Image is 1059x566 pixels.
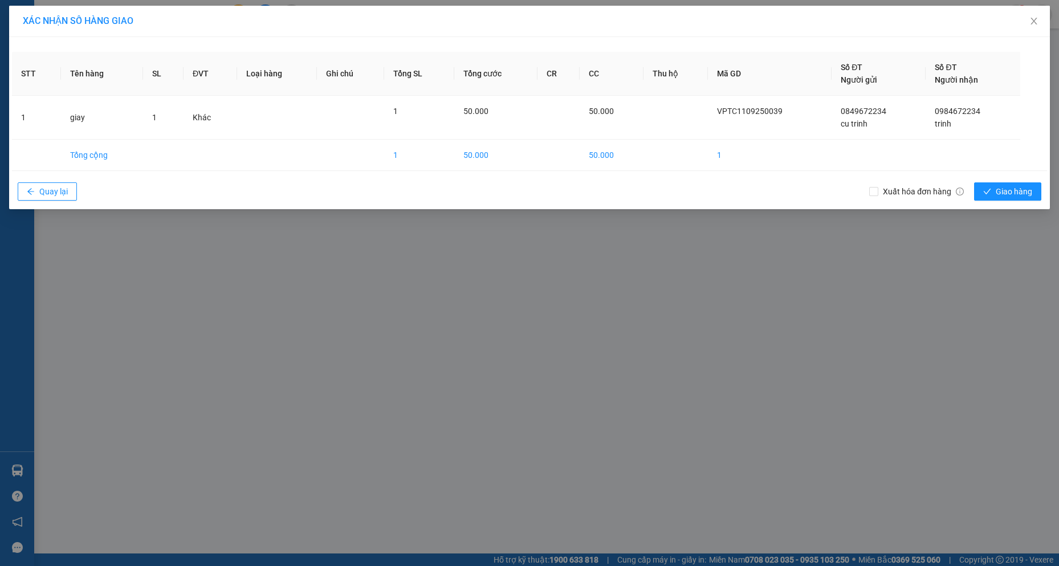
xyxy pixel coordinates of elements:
td: 1 [384,140,454,171]
span: info-circle [956,188,964,196]
th: Thu hộ [643,52,708,96]
td: 50.000 [454,140,537,171]
th: Tổng SL [384,52,454,96]
button: checkGiao hàng [974,182,1041,201]
span: 1 [152,113,157,122]
th: Mã GD [708,52,832,96]
td: giay [61,96,144,140]
span: 0984672234 [935,107,980,116]
td: Tổng cộng [61,140,144,171]
span: 50.000 [463,107,488,116]
span: Giao hàng [996,185,1032,198]
th: SL [143,52,184,96]
span: close [1029,17,1038,26]
span: Số ĐT [841,63,862,72]
th: Tên hàng [61,52,144,96]
span: XÁC NHẬN SỐ HÀNG GIAO [23,15,133,26]
th: CR [537,52,580,96]
th: Ghi chú [317,52,384,96]
span: 0849672234 [841,107,886,116]
span: 1 [393,107,398,116]
th: ĐVT [184,52,237,96]
span: Người nhận [935,75,978,84]
th: Loại hàng [237,52,317,96]
span: Số ĐT [935,63,956,72]
td: Khác [184,96,237,140]
td: 50.000 [580,140,643,171]
th: Tổng cước [454,52,537,96]
button: Close [1018,6,1050,38]
td: 1 [12,96,61,140]
td: 1 [708,140,832,171]
span: VPTC1109250039 [717,107,783,116]
span: Xuất hóa đơn hàng [878,185,968,198]
span: Quay lại [39,185,68,198]
span: check [983,188,991,197]
span: arrow-left [27,188,35,197]
span: trinh [935,119,951,128]
span: cu trinh [841,119,867,128]
th: CC [580,52,643,96]
span: Người gửi [841,75,877,84]
span: 50.000 [589,107,614,116]
button: arrow-leftQuay lại [18,182,77,201]
th: STT [12,52,61,96]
